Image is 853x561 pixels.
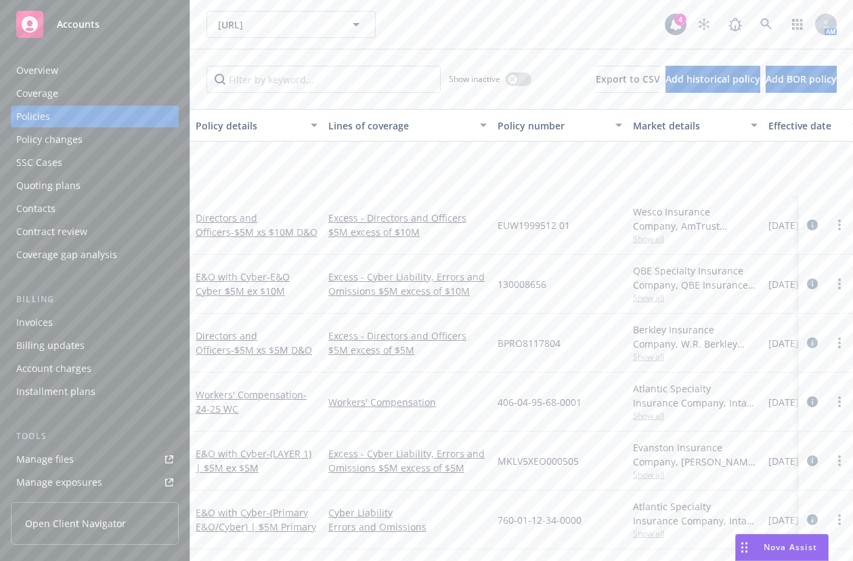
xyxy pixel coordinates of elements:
a: Accounts [11,5,179,43]
a: E&O with Cyber [196,447,311,474]
div: Lines of coverage [328,119,472,133]
span: [DATE] [768,454,799,468]
span: BPRO8117804 [498,336,561,350]
div: Drag to move [736,535,753,560]
button: [URL] [206,11,376,38]
span: Show all [633,528,758,539]
div: Wesco Insurance Company, AmTrust Financial Services [633,205,758,233]
span: Show all [633,351,758,362]
span: Show inactive [449,73,500,85]
button: Lines of coverage [323,109,492,142]
span: Nova Assist [764,541,817,553]
button: Nova Assist [735,534,829,561]
button: Market details [628,109,763,142]
a: Directors and Officers [196,211,318,238]
span: [DATE] [768,277,799,291]
a: Excess - Directors and Officers $5M excess of $5M [328,329,487,357]
button: Add BOR policy [766,66,837,93]
span: - $5M xs $10M D&O [231,226,318,238]
div: Quoting plans [16,175,81,196]
div: Coverage [16,83,58,104]
a: Policy changes [11,129,179,150]
div: Contacts [16,198,56,220]
div: Policy changes [16,129,83,150]
input: Filter by keyword... [206,66,441,93]
button: Add historical policy [665,66,760,93]
div: Coverage gap analysis [16,244,117,266]
a: Cyber Liability [328,505,487,520]
a: Search [753,11,780,38]
a: Quoting plans [11,175,179,196]
a: Policies [11,106,179,127]
div: Market details [633,119,743,133]
div: Berkley Insurance Company, W.R. Berkley Corporation [633,323,758,351]
button: Policy details [190,109,323,142]
span: 406-04-95-68-0001 [498,395,582,409]
a: more [831,276,848,292]
a: Directors and Officers [196,329,312,356]
a: Account charges [11,358,179,379]
div: Manage exposures [16,472,102,493]
a: Overview [11,60,179,81]
span: Show all [633,410,758,421]
span: Open Client Navigator [25,516,126,531]
a: Installment plans [11,381,179,402]
div: Billing updates [16,335,85,356]
a: Workers' Compensation [196,388,307,415]
span: 130008656 [498,277,546,291]
a: circleInformation [804,453,821,469]
a: more [831,335,848,351]
div: Policy number [498,119,607,133]
a: Manage exposures [11,472,179,493]
div: Manage files [16,449,74,470]
button: Policy number [492,109,628,142]
span: [DATE] [768,395,799,409]
span: Export to CSV [596,72,660,85]
div: QBE Specialty Insurance Company, QBE Insurance Group [633,264,758,292]
span: Show all [633,469,758,480]
span: Add BOR policy [766,72,837,85]
div: Policies [16,106,50,127]
span: [DATE] [768,336,799,350]
a: circleInformation [804,276,821,292]
div: Policy details [196,119,303,133]
div: Tools [11,430,179,443]
span: Show all [633,233,758,245]
a: Billing updates [11,335,179,356]
div: Account charges [16,358,91,379]
span: Add historical policy [665,72,760,85]
div: SSC Cases [16,152,62,173]
div: Evanston Insurance Company, [PERSON_NAME] Insurance [633,440,758,469]
span: [URL] [218,18,335,32]
a: circleInformation [804,394,821,410]
a: Excess - Cyber Liability, Errors and Omissions $5M excess of $5M [328,446,487,475]
a: Coverage gap analysis [11,244,179,266]
a: Errors and Omissions [328,520,487,534]
a: Switch app [784,11,811,38]
div: Atlantic Specialty Insurance Company, Intact Insurance [633,499,758,528]
span: EUW1999512 01 [498,218,570,232]
div: Billing [11,293,179,306]
div: Invoices [16,312,53,333]
a: Invoices [11,312,179,333]
a: more [831,512,848,528]
span: [DATE] [768,513,799,527]
a: Contract review [11,221,179,243]
div: Contract review [16,221,87,243]
span: MKLV5XEO000505 [498,454,579,468]
a: Manage files [11,449,179,470]
div: Effective date [768,119,844,133]
a: more [831,217,848,233]
a: more [831,453,848,469]
span: [DATE] [768,218,799,232]
a: Excess - Cyber Liability, Errors and Omissions $5M excess of $10M [328,270,487,298]
button: Export to CSV [596,66,660,93]
a: Excess - Directors and Officers $5M excess of $10M [328,211,487,239]
a: circleInformation [804,512,821,528]
a: Stop snowing [691,11,718,38]
span: Accounts [57,19,100,30]
a: E&O with Cyber [196,270,290,297]
a: Workers' Compensation [328,395,487,409]
a: more [831,394,848,410]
